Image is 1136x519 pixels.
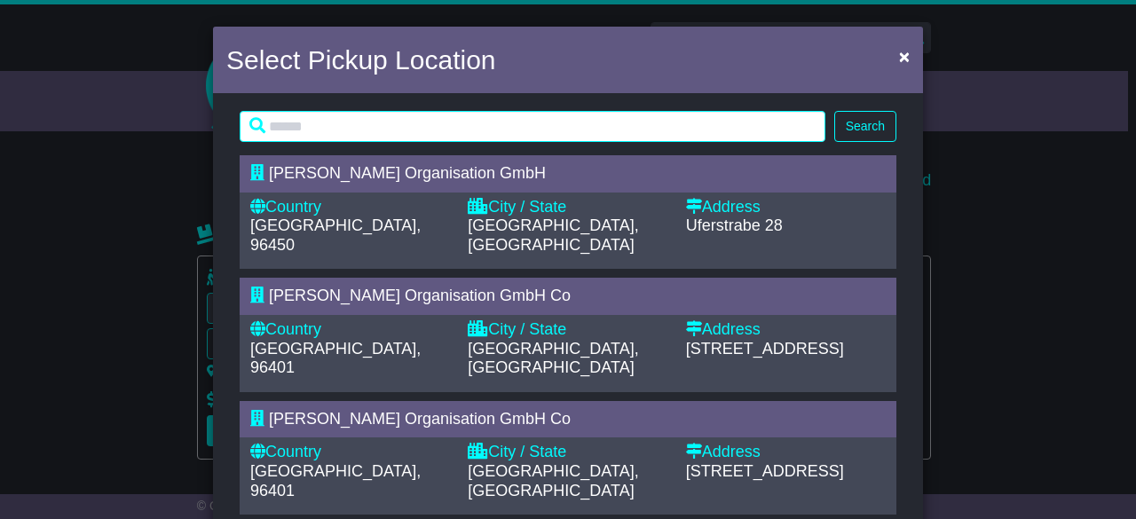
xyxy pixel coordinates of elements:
div: Address [686,320,886,340]
button: Search [834,111,896,142]
span: × [899,46,910,67]
span: [GEOGRAPHIC_DATA], [GEOGRAPHIC_DATA] [468,216,638,254]
span: [PERSON_NAME] Organisation GmbH Co [269,410,571,428]
div: Country [250,198,450,217]
span: [GEOGRAPHIC_DATA], 96401 [250,462,421,499]
div: Address [686,443,886,462]
div: City / State [468,443,667,462]
div: Country [250,320,450,340]
div: City / State [468,198,667,217]
span: [PERSON_NAME] Organisation GmbH Co [269,287,571,304]
span: [STREET_ADDRESS] [686,462,844,480]
span: [GEOGRAPHIC_DATA], [GEOGRAPHIC_DATA] [468,340,638,377]
div: Address [686,198,886,217]
span: [GEOGRAPHIC_DATA], 96450 [250,216,421,254]
h4: Select Pickup Location [226,40,496,80]
span: [GEOGRAPHIC_DATA], [GEOGRAPHIC_DATA] [468,462,638,499]
div: City / State [468,320,667,340]
span: Uferstrabe 28 [686,216,783,234]
button: Close [890,38,919,75]
span: [STREET_ADDRESS] [686,340,844,358]
div: Country [250,443,450,462]
span: [PERSON_NAME] Organisation GmbH [269,164,546,182]
span: [GEOGRAPHIC_DATA], 96401 [250,340,421,377]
